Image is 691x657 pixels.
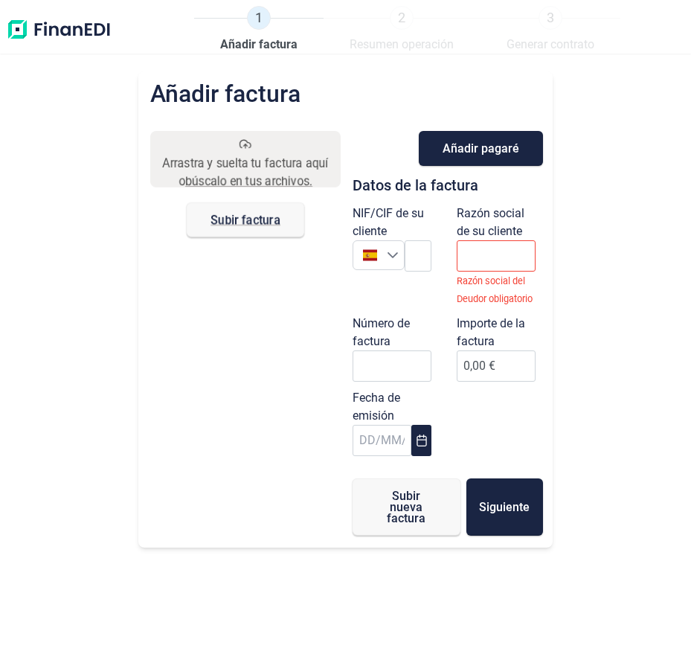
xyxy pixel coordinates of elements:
label: Fecha de emisión [353,389,431,425]
div: Seleccione un país [387,241,404,269]
button: Choose Date [411,425,431,456]
label: Razón social de su cliente [457,205,536,240]
button: Subir nueva factura [353,478,460,536]
h3: Datos de la factura [353,178,543,193]
a: 1Añadir factura [220,6,298,54]
input: DD/MM/YYYY [353,425,412,456]
label: Número de factura [353,315,431,350]
button: Añadir pagaré [419,131,543,166]
label: NIF/CIF de su cliente [353,205,431,240]
img: Logo de aplicación [6,6,112,54]
span: Siguiente [479,501,530,513]
small: Razón social del Deudor obligatorio [457,275,533,304]
img: ES [363,248,377,262]
span: 1 [247,6,271,30]
span: Añadir pagaré [443,143,519,154]
h2: Añadir factura [150,83,300,104]
span: Subir nueva factura [376,490,437,524]
span: Subir factura [210,214,280,225]
button: Siguiente [466,478,543,536]
div: Arrastra y suelta tu factura aquí o [156,155,335,190]
span: Añadir factura [220,36,298,54]
span: búscalo en tus archivos. [185,174,312,188]
label: Importe de la factura [457,315,536,350]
